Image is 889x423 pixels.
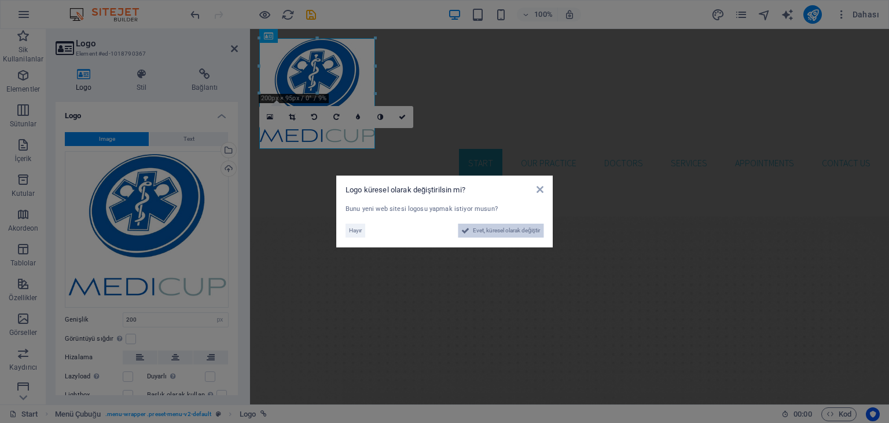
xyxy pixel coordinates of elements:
div: Bunu yeni web sitesi logosu yapmak istiyor musun? [346,205,543,214]
span: Evet, küresel olarak değiştir [473,224,540,238]
button: Evet, küresel olarak değiştir [458,224,543,238]
button: Hayır [346,224,365,238]
span: Hayır [349,224,362,238]
span: Logo küresel olarak değiştirilsin mi? [346,185,465,194]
